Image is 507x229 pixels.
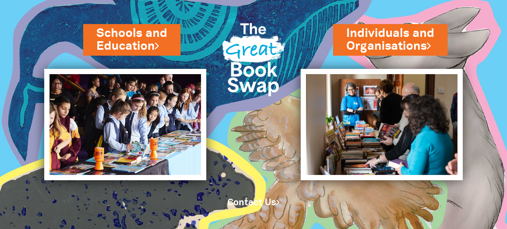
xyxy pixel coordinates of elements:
a: Contact Us [227,199,280,207]
a: Individuals andOrganisations [346,25,434,54]
img: Individuals and Organisations [301,69,463,180]
img: Schools and Education [44,69,206,180]
img: Great Bookswap logo [216,8,291,107]
a: Schools andEducation [96,25,167,54]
